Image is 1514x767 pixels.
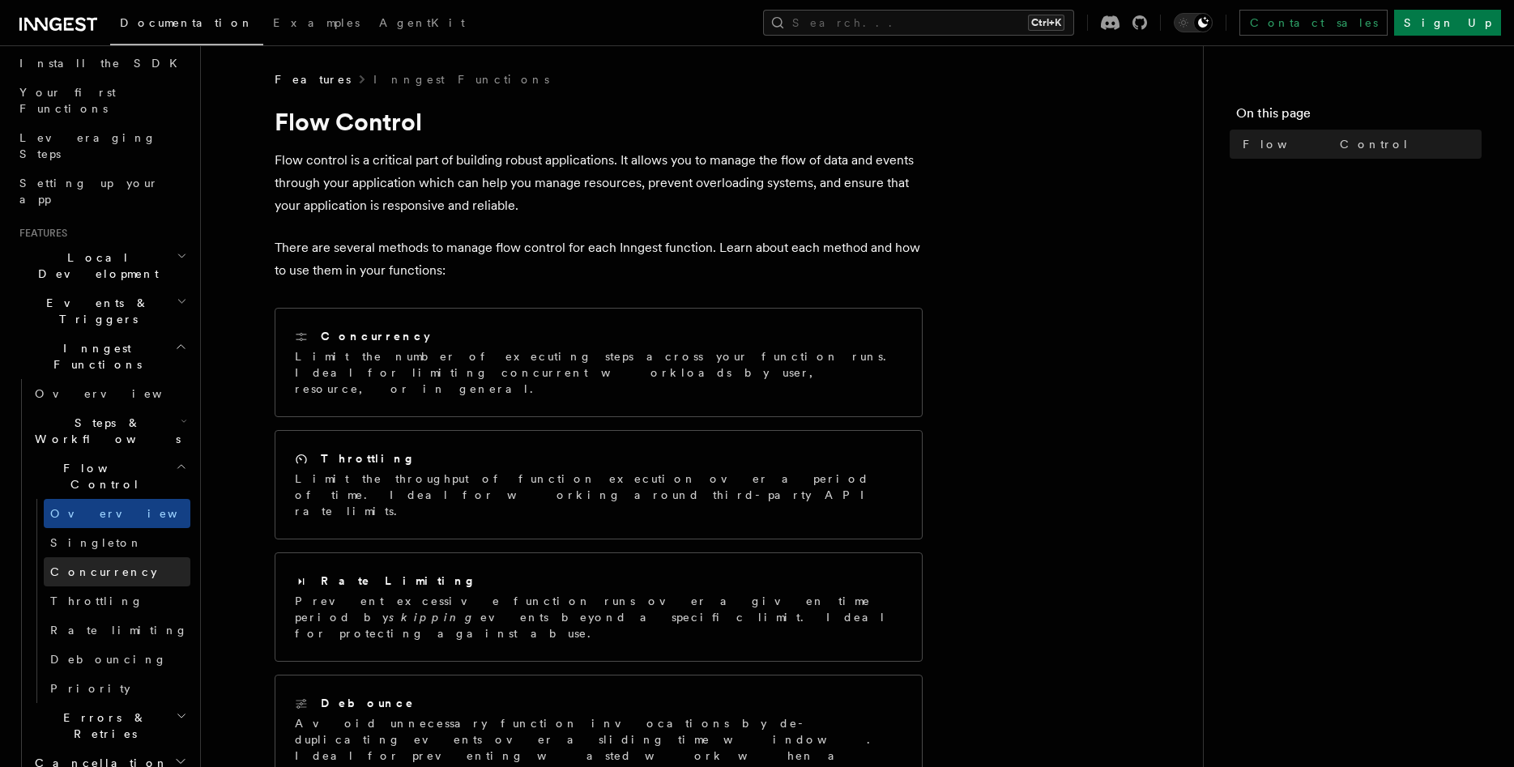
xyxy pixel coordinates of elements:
[13,49,190,78] a: Install the SDK
[275,149,923,217] p: Flow control is a critical part of building robust applications. It allows you to manage the flow...
[13,123,190,168] a: Leveraging Steps
[13,249,177,282] span: Local Development
[35,387,202,400] span: Overview
[1236,130,1482,159] a: Flow Control
[110,5,263,45] a: Documentation
[28,460,176,492] span: Flow Control
[50,507,217,520] span: Overview
[763,10,1074,36] button: Search...Ctrl+K
[1394,10,1501,36] a: Sign Up
[321,573,476,589] h2: Rate Limiting
[50,565,157,578] span: Concurrency
[28,499,190,703] div: Flow Control
[13,78,190,123] a: Your first Functions
[263,5,369,44] a: Examples
[275,308,923,417] a: ConcurrencyLimit the number of executing steps across your function runs. Ideal for limiting conc...
[373,71,549,87] a: Inngest Functions
[13,243,190,288] button: Local Development
[19,57,187,70] span: Install the SDK
[1239,10,1388,36] a: Contact sales
[28,408,190,454] button: Steps & Workflows
[1243,136,1410,152] span: Flow Control
[389,611,480,624] em: skipping
[44,616,190,645] a: Rate limiting
[275,552,923,662] a: Rate LimitingPrevent excessive function runs over a given time period byskippingevents beyond a s...
[50,682,130,695] span: Priority
[1174,13,1213,32] button: Toggle dark mode
[44,557,190,586] a: Concurrency
[13,295,177,327] span: Events & Triggers
[28,454,190,499] button: Flow Control
[295,471,902,519] p: Limit the throughput of function execution over a period of time. Ideal for working around third-...
[275,71,351,87] span: Features
[321,450,416,467] h2: Throttling
[44,645,190,674] a: Debouncing
[379,16,465,29] span: AgentKit
[50,624,188,637] span: Rate limiting
[50,653,167,666] span: Debouncing
[13,168,190,214] a: Setting up your app
[321,328,430,344] h2: Concurrency
[19,86,116,115] span: Your first Functions
[13,340,175,373] span: Inngest Functions
[28,709,176,742] span: Errors & Retries
[28,703,190,748] button: Errors & Retries
[275,107,923,136] h1: Flow Control
[295,348,902,397] p: Limit the number of executing steps across your function runs. Ideal for limiting concurrent work...
[19,131,156,160] span: Leveraging Steps
[44,528,190,557] a: Singleton
[50,536,143,549] span: Singleton
[13,227,67,240] span: Features
[44,586,190,616] a: Throttling
[13,288,190,334] button: Events & Triggers
[13,334,190,379] button: Inngest Functions
[1028,15,1064,31] kbd: Ctrl+K
[44,674,190,703] a: Priority
[28,379,190,408] a: Overview
[50,594,143,607] span: Throttling
[275,430,923,539] a: ThrottlingLimit the throughput of function execution over a period of time. Ideal for working aro...
[28,415,181,447] span: Steps & Workflows
[273,16,360,29] span: Examples
[321,695,415,711] h2: Debounce
[44,499,190,528] a: Overview
[295,593,902,641] p: Prevent excessive function runs over a given time period by events beyond a specific limit. Ideal...
[1236,104,1482,130] h4: On this page
[19,177,159,206] span: Setting up your app
[369,5,475,44] a: AgentKit
[120,16,254,29] span: Documentation
[275,236,923,282] p: There are several methods to manage flow control for each Inngest function. Learn about each meth...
